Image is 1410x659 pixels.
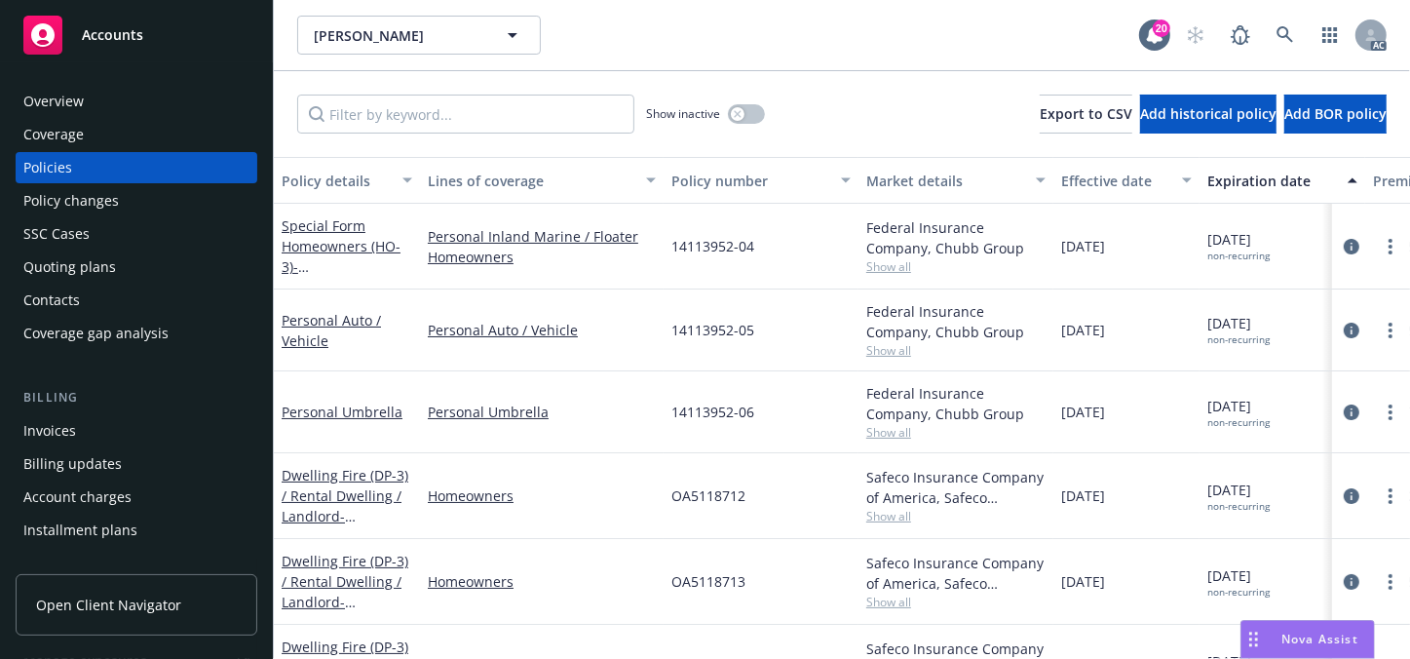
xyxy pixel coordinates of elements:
a: Contacts [16,285,257,316]
div: Contacts [23,285,80,316]
div: non-recurring [1207,586,1270,599]
button: Lines of coverage [420,157,664,204]
a: circleInformation [1340,235,1363,258]
span: Export to CSV [1040,104,1132,123]
span: OA5118713 [671,571,745,592]
span: [DATE] [1207,396,1270,429]
a: Dwelling Fire (DP-3) / Rental Dwelling / Landlord [282,552,408,652]
input: Filter by keyword... [297,95,634,134]
a: Report a Bug [1221,16,1260,55]
button: Add BOR policy [1284,95,1387,134]
a: Personal Auto / Vehicle [428,320,656,340]
a: Start snowing [1176,16,1215,55]
span: Show all [866,258,1046,275]
a: more [1379,319,1402,342]
a: Search [1266,16,1305,55]
div: Billing updates [23,448,122,480]
span: Add BOR policy [1284,104,1387,123]
div: Safeco Insurance Company of America, Safeco Insurance [866,467,1046,508]
span: [DATE] [1061,236,1105,256]
a: Personal Umbrella [428,402,656,422]
button: Add historical policy [1140,95,1277,134]
span: - [STREET_ADDRESS][PERSON_NAME] [282,593,405,652]
div: Federal Insurance Company, Chubb Group [866,383,1046,424]
a: Personal Inland Marine / Floater [428,226,656,247]
a: more [1379,570,1402,594]
a: circleInformation [1340,401,1363,424]
span: [DATE] [1061,571,1105,592]
button: Export to CSV [1040,95,1132,134]
a: Personal Umbrella [282,403,402,421]
div: non-recurring [1207,416,1270,429]
a: circleInformation [1340,570,1363,594]
span: Show all [866,342,1046,359]
span: Add historical policy [1140,104,1277,123]
a: Special Form Homeowners (HO-3) [282,216,405,296]
span: [DATE] [1061,402,1105,422]
span: [DATE] [1207,565,1270,599]
span: OA5118712 [671,485,745,506]
a: circleInformation [1340,485,1363,508]
button: Policy number [664,157,858,204]
a: Homeowners [428,485,656,506]
div: Lines of coverage [428,171,634,191]
div: Federal Insurance Company, Chubb Group [866,217,1046,258]
a: Personal Auto / Vehicle [282,311,381,350]
div: Effective date [1061,171,1170,191]
span: Nova Assist [1281,631,1358,647]
span: [DATE] [1207,229,1270,262]
a: Quoting plans [16,252,257,283]
div: Policy changes [23,185,119,216]
span: Show all [866,508,1046,524]
div: Policy number [671,171,829,191]
a: Accounts [16,8,257,62]
a: Billing updates [16,448,257,480]
a: Invoices [16,415,257,446]
div: Invoices [23,415,76,446]
div: Coverage [23,119,84,150]
div: non-recurring [1207,500,1270,513]
a: Coverage [16,119,257,150]
button: [PERSON_NAME] [297,16,541,55]
a: Policies [16,152,257,183]
div: SSC Cases [23,218,90,250]
div: Market details [866,171,1024,191]
div: Overview [23,86,84,117]
a: Installment plans [16,515,257,546]
div: Billing [16,388,257,407]
div: Installment plans [23,515,137,546]
button: Market details [858,157,1053,204]
a: Coverage gap analysis [16,318,257,349]
span: Show all [866,594,1046,610]
a: more [1379,485,1402,508]
div: Expiration date [1207,171,1336,191]
div: non-recurring [1207,250,1270,262]
span: - [STREET_ADDRESS] [282,507,405,546]
a: SSC Cases [16,218,257,250]
div: Federal Insurance Company, Chubb Group [866,301,1046,342]
span: Show inactive [646,105,720,122]
div: Drag to move [1241,621,1266,658]
a: Overview [16,86,257,117]
a: more [1379,401,1402,424]
button: Policy details [274,157,420,204]
button: Nova Assist [1240,620,1375,659]
div: non-recurring [1207,333,1270,346]
span: [DATE] [1061,320,1105,340]
div: Policies [23,152,72,183]
div: Safeco Insurance Company of America, Safeco Insurance [866,553,1046,594]
div: Account charges [23,482,132,513]
a: more [1379,235,1402,258]
a: Homeowners [428,247,656,267]
a: Switch app [1311,16,1350,55]
a: Account charges [16,482,257,513]
span: [DATE] [1207,313,1270,346]
span: 14113952-04 [671,236,754,256]
span: [DATE] [1061,485,1105,506]
div: 20 [1153,19,1170,37]
div: Coverage gap analysis [23,318,169,349]
span: Accounts [82,27,143,43]
span: 14113952-05 [671,320,754,340]
button: Expiration date [1200,157,1365,204]
span: Open Client Navigator [36,595,181,615]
